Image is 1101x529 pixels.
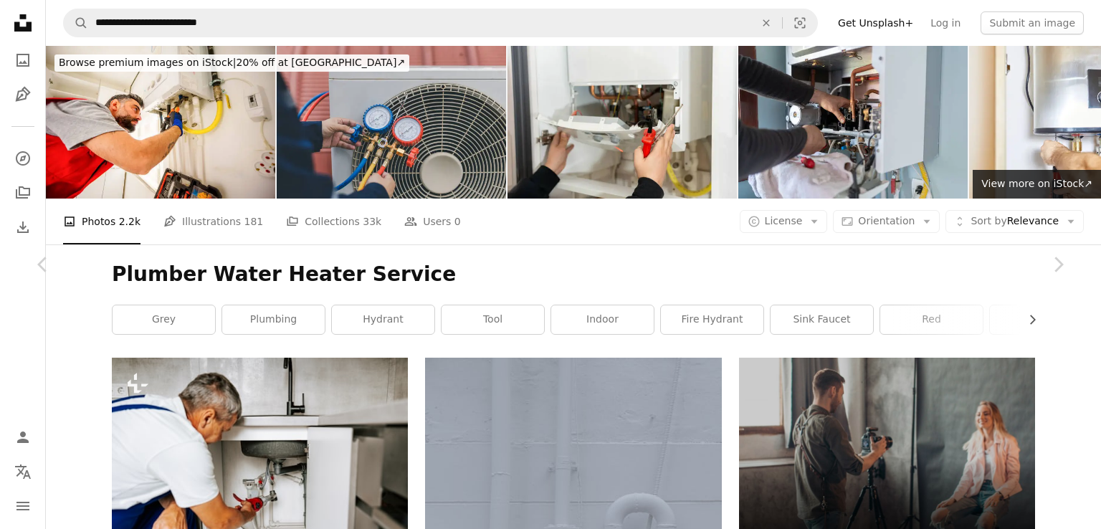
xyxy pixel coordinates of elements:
img: Technician is checking air conditioner. Air conditioning, HVAC service technician using gauges to... [277,46,506,199]
button: Orientation [833,210,940,233]
span: View more on iStock ↗ [981,178,1092,189]
button: Search Unsplash [64,9,88,37]
a: grey [113,305,215,334]
a: A plumber works under a sink. [112,456,408,469]
span: 181 [244,214,264,229]
a: Collections [9,178,37,207]
img: Gas Heating Boiler Service At Home [738,46,968,199]
a: tool [442,305,544,334]
span: 33k [363,214,381,229]
span: 20% off at [GEOGRAPHIC_DATA] ↗ [59,57,405,68]
img: Technician repairing the boiler [507,46,737,199]
a: Get Unsplash+ [829,11,922,34]
a: Collections 33k [286,199,381,244]
span: Browse premium images on iStock | [59,57,236,68]
a: Illustrations [9,80,37,109]
a: Browse premium images on iStock|20% off at [GEOGRAPHIC_DATA]↗ [46,46,418,80]
a: fire hydrant [661,305,763,334]
a: Users 0 [404,199,461,244]
h1: Plumber Water Heater Service [112,262,1035,287]
button: Sort byRelevance [945,210,1084,233]
img: One man repair gas boiler with wrenches, Gas Heating Boiler Service At Home [46,46,275,199]
span: 0 [454,214,461,229]
span: License [765,215,803,227]
button: License [740,210,828,233]
a: machine [990,305,1092,334]
a: Photos [9,46,37,75]
button: Menu [9,492,37,520]
a: Log in / Sign up [9,423,37,452]
a: Log in [922,11,969,34]
form: Find visuals sitewide [63,9,818,37]
span: Relevance [971,214,1059,229]
button: Language [9,457,37,486]
a: Illustrations 181 [163,199,263,244]
a: red [880,305,983,334]
span: Sort by [971,215,1006,227]
a: plumbing [222,305,325,334]
a: View more on iStock↗ [973,170,1101,199]
a: Explore [9,144,37,173]
button: Visual search [783,9,817,37]
button: Clear [750,9,782,37]
a: indoor [551,305,654,334]
a: Next [1015,196,1101,333]
a: sink faucet [771,305,873,334]
button: Submit an image [981,11,1084,34]
a: hydrant [332,305,434,334]
span: Orientation [858,215,915,227]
